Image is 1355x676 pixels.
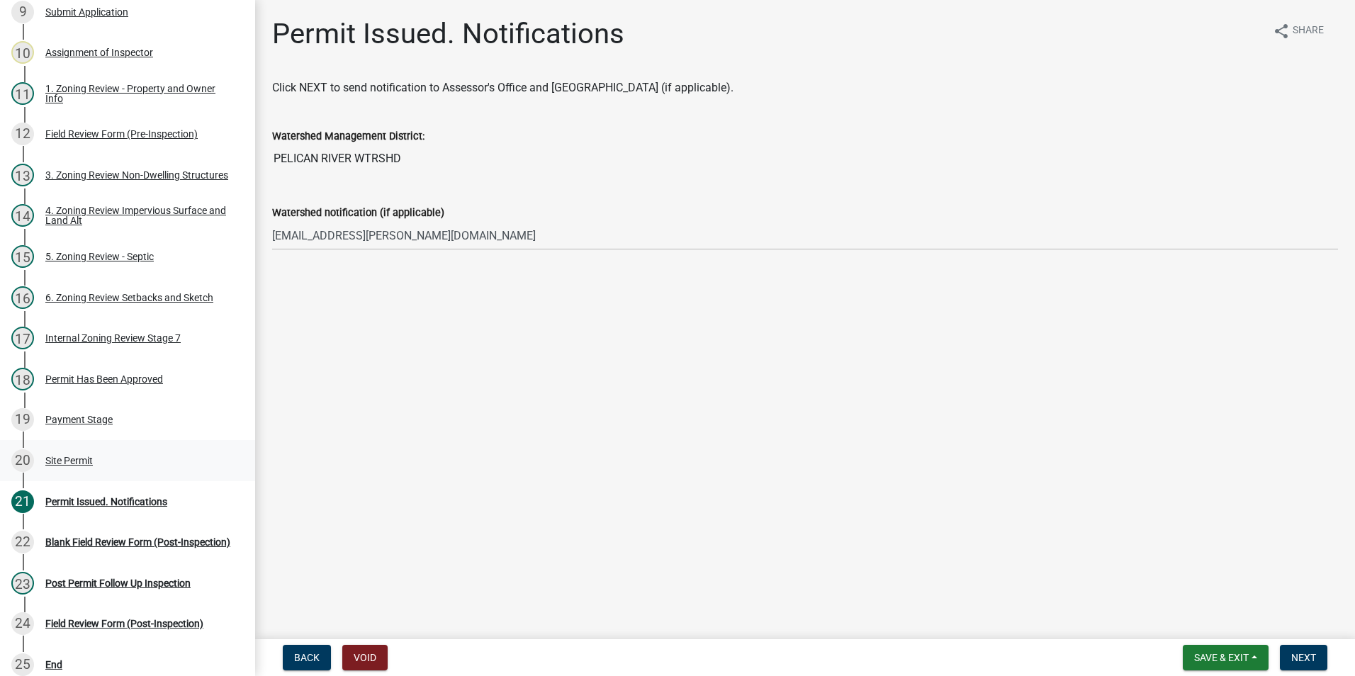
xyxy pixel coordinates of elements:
div: 21 [11,490,34,513]
div: 11 [11,82,34,105]
div: 25 [11,653,34,676]
div: 3. Zoning Review Non-Dwelling Structures [45,170,228,180]
div: 12 [11,123,34,145]
div: Site Permit [45,456,93,466]
div: 14 [11,204,34,227]
button: Void [342,645,388,670]
button: Save & Exit [1183,645,1269,670]
div: Permit Issued. Notifications [45,497,167,507]
div: Assignment of Inspector [45,47,153,57]
div: 5. Zoning Review - Septic [45,252,154,261]
div: 6. Zoning Review Setbacks and Sketch [45,293,213,303]
i: share [1273,23,1290,40]
div: 18 [11,368,34,390]
div: 1. Zoning Review - Property and Owner Info [45,84,232,103]
span: Next [1291,652,1316,663]
div: Internal Zoning Review Stage 7 [45,333,181,343]
div: 4. Zoning Review Impervious Surface and Land Alt [45,205,232,225]
div: 22 [11,531,34,553]
label: Watershed notification (if applicable) [272,208,444,218]
div: 24 [11,612,34,635]
div: 16 [11,286,34,309]
div: 20 [11,449,34,472]
div: Field Review Form (Pre-Inspection) [45,129,198,139]
h1: Permit Issued. Notifications [272,17,624,51]
label: Watershed Management District: [272,132,425,142]
div: 9 [11,1,34,23]
div: Payment Stage [45,415,113,424]
div: Permit Has Been Approved [45,374,163,384]
div: Submit Application [45,7,128,17]
span: Save & Exit [1194,652,1249,663]
div: 13 [11,164,34,186]
div: Blank Field Review Form (Post-Inspection) [45,537,230,547]
div: 17 [11,327,34,349]
button: Next [1280,645,1327,670]
p: Click NEXT to send notification to Assessor's Office and [GEOGRAPHIC_DATA] (if applicable). [272,79,1338,96]
div: 19 [11,408,34,431]
div: Post Permit Follow Up Inspection [45,578,191,588]
button: shareShare [1261,17,1335,45]
div: 15 [11,245,34,268]
div: Field Review Form (Post-Inspection) [45,619,203,629]
span: Back [294,652,320,663]
div: 10 [11,41,34,64]
div: End [45,660,62,670]
span: Share [1293,23,1324,40]
button: Back [283,645,331,670]
div: 23 [11,572,34,595]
